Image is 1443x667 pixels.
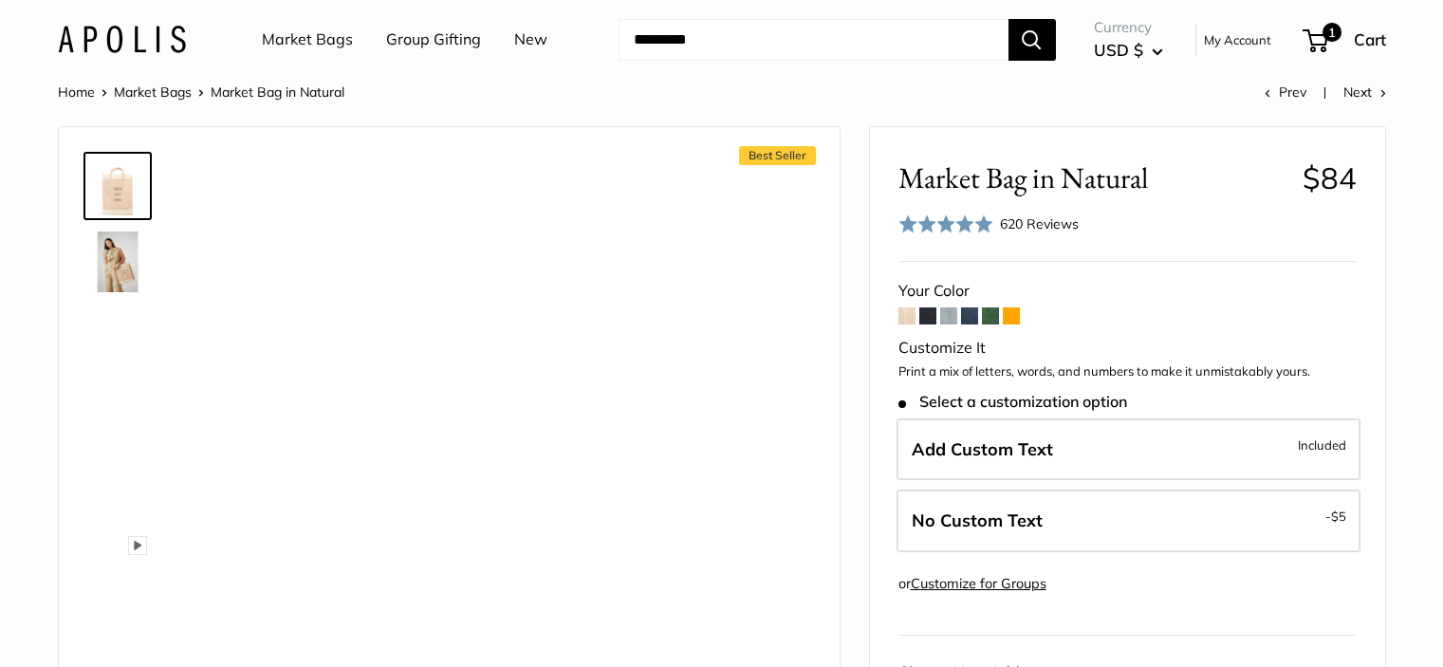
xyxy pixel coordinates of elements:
[898,362,1357,381] p: Print a mix of letters, words, and numbers to make it unmistakably yours.
[114,83,192,101] a: Market Bags
[83,304,152,372] a: Market Bag in Natural
[739,146,816,165] span: Best Seller
[58,26,186,53] img: Apolis
[1000,215,1079,232] span: 620 Reviews
[1204,28,1271,51] a: My Account
[898,393,1127,411] span: Select a customization option
[1354,29,1386,49] span: Cart
[1331,509,1346,524] span: $5
[898,160,1288,195] span: Market Bag in Natural
[619,19,1008,61] input: Search...
[898,277,1357,306] div: Your Color
[83,531,152,600] a: Market Bag in Natural
[898,334,1357,362] div: Customize It
[1094,40,1143,60] span: USD $
[87,232,148,292] img: Market Bag in Natural
[262,26,353,54] a: Market Bags
[386,26,481,54] a: Group Gifting
[912,510,1043,531] span: No Custom Text
[897,418,1360,481] label: Add Custom Text
[912,438,1053,460] span: Add Custom Text
[1322,23,1341,42] span: 1
[1008,19,1056,61] button: Search
[1343,83,1386,101] a: Next
[1303,159,1357,196] span: $84
[211,83,344,101] span: Market Bag in Natural
[83,380,152,448] a: Market Bag in Natural
[1094,35,1163,65] button: USD $
[58,80,344,104] nav: Breadcrumb
[897,490,1360,552] label: Leave Blank
[1325,505,1346,528] span: -
[1298,434,1346,456] span: Included
[83,228,152,296] a: Market Bag in Natural
[83,455,152,524] a: description_13" wide, 18" high, 8" deep; handles: 3.5"
[83,152,152,220] a: Market Bag in Natural
[911,575,1046,592] a: Customize for Groups
[58,83,95,101] a: Home
[1304,25,1386,55] a: 1 Cart
[1265,83,1306,101] a: Prev
[1094,14,1163,41] span: Currency
[87,156,148,216] img: Market Bag in Natural
[898,571,1046,597] div: or
[514,26,547,54] a: New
